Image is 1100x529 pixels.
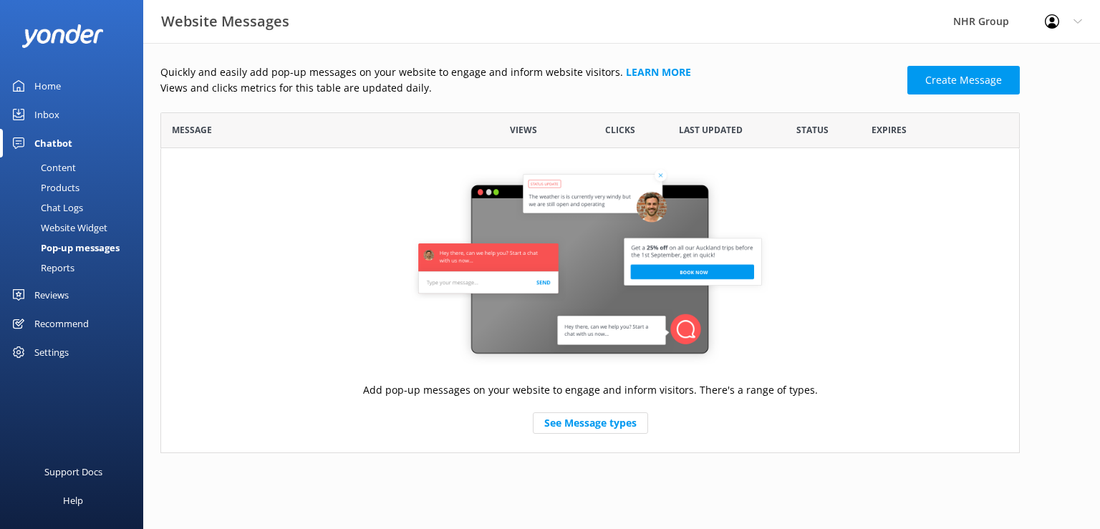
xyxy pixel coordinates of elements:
[160,148,1020,452] div: grid
[9,218,107,238] div: Website Widget
[533,412,648,434] a: See Message types
[872,123,907,137] span: Expires
[9,198,143,218] a: Chat Logs
[679,123,743,137] span: Last updated
[626,65,691,79] a: Learn more
[9,258,74,278] div: Reports
[63,486,83,515] div: Help
[9,238,120,258] div: Pop-up messages
[510,123,537,137] span: Views
[160,80,899,96] p: Views and clicks metrics for this table are updated daily.
[34,338,69,367] div: Settings
[34,72,61,100] div: Home
[411,166,769,367] img: website-message-default
[21,24,104,48] img: yonder-white-logo.png
[9,157,143,178] a: Content
[9,258,143,278] a: Reports
[9,178,79,198] div: Products
[796,123,829,137] span: Status
[9,157,76,178] div: Content
[605,123,635,137] span: Clicks
[9,238,143,258] a: Pop-up messages
[160,64,899,80] p: Quickly and easily add pop-up messages on your website to engage and inform website visitors.
[907,66,1020,94] a: Create Message
[172,123,212,137] span: Message
[9,198,83,218] div: Chat Logs
[34,281,69,309] div: Reviews
[34,100,59,129] div: Inbox
[9,218,143,238] a: Website Widget
[363,382,818,398] p: Add pop-up messages on your website to engage and inform visitors. There's a range of types.
[34,129,72,157] div: Chatbot
[161,10,289,33] h3: Website Messages
[34,309,89,338] div: Recommend
[44,457,102,486] div: Support Docs
[9,178,143,198] a: Products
